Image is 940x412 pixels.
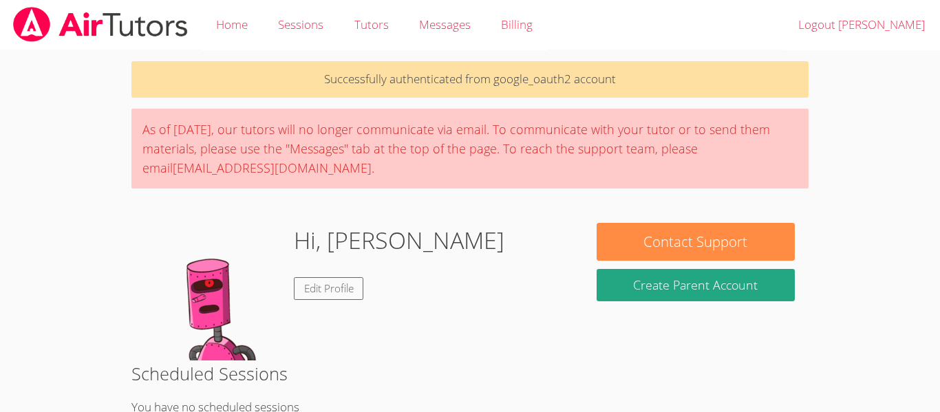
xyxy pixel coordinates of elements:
button: Create Parent Account [597,269,795,301]
img: airtutors_banner-c4298cdbf04f3fff15de1276eac7730deb9818008684d7c2e4769d2f7ddbe033.png [12,7,189,42]
img: default.png [145,223,283,360]
span: Messages [419,17,471,32]
p: Successfully authenticated from google_oauth2 account [131,61,809,98]
button: Contact Support [597,223,795,261]
h2: Scheduled Sessions [131,360,809,387]
h1: Hi, [PERSON_NAME] [294,223,504,258]
a: Edit Profile [294,277,364,300]
div: As of [DATE], our tutors will no longer communicate via email. To communicate with your tutor or ... [131,109,809,188]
